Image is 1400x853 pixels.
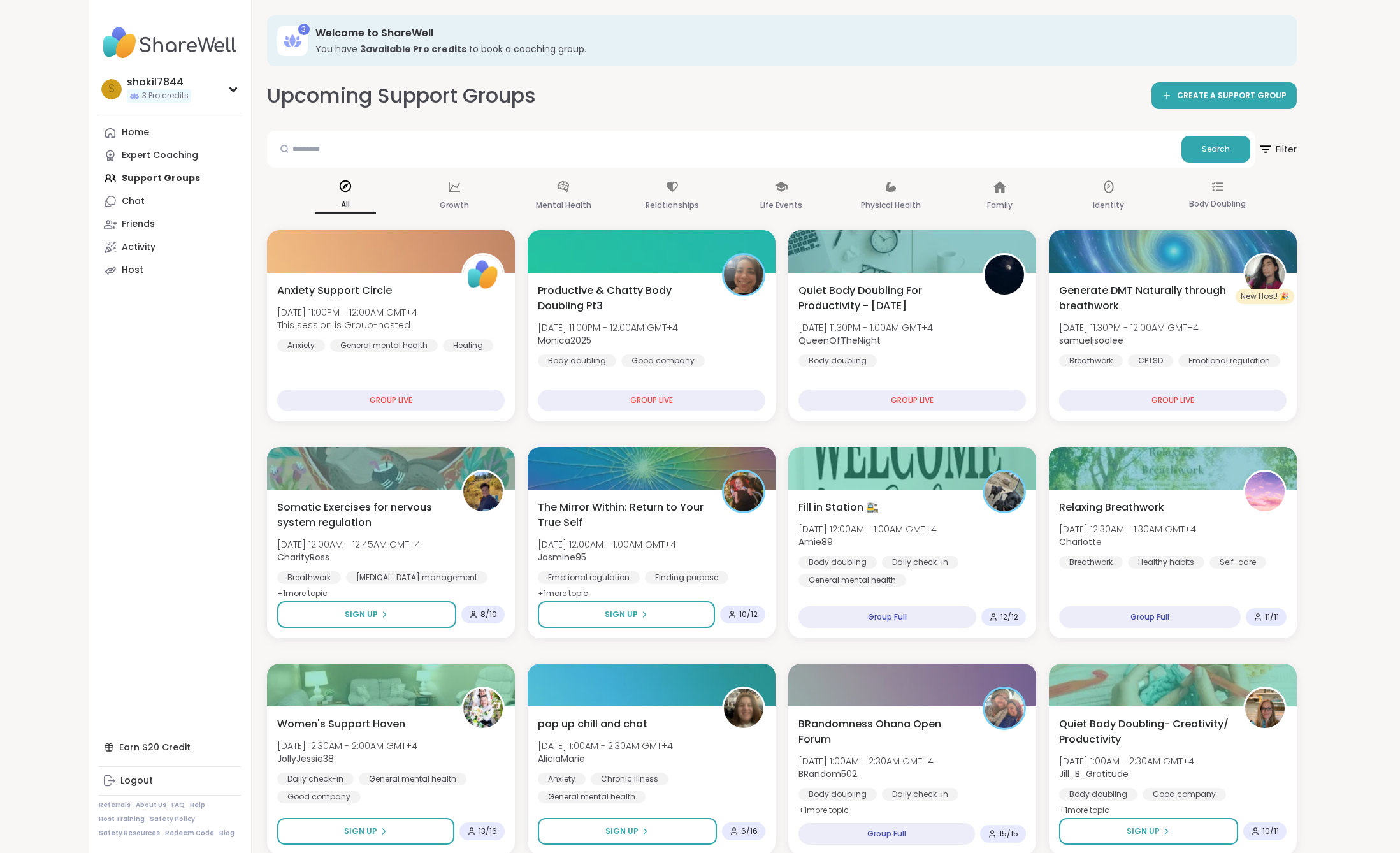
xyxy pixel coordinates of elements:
[798,755,934,768] span: [DATE] 1:00AM - 2:30AM GMT+4
[538,773,586,785] div: Anxiety
[277,752,334,765] b: JollyJessie38
[1262,826,1279,836] span: 10 / 11
[538,601,715,628] button: Sign Up
[861,198,921,213] p: Physical Health
[277,818,454,845] button: Sign Up
[1059,354,1123,367] div: Breathwork
[99,815,145,824] a: Host Training
[1059,536,1102,548] b: CharIotte
[1265,612,1279,622] span: 11 / 11
[987,198,1013,213] p: Family
[99,213,241,236] a: Friends
[798,768,857,780] b: BRandom502
[345,609,378,620] span: Sign Up
[480,609,497,620] span: 8 / 10
[1059,818,1238,845] button: Sign Up
[277,390,505,411] div: GROUP LIVE
[122,218,155,231] div: Friends
[277,306,417,319] span: [DATE] 11:00PM - 12:00AM GMT+4
[1059,283,1229,314] span: Generate DMT Naturally through breathwork
[605,826,639,837] span: Sign Up
[99,144,241,167] a: Expert Coaching
[277,538,421,551] span: [DATE] 12:00AM - 12:45AM GMT+4
[1258,134,1297,164] span: Filter
[741,826,758,836] span: 6 / 16
[277,551,329,564] b: CharityRoss
[1236,289,1294,304] div: New Host! 🎉
[99,769,241,792] a: Logout
[99,259,241,282] a: Host
[277,283,392,298] span: Anxiety Support Circle
[315,26,1279,40] h3: Welcome to ShareWell
[165,829,214,838] a: Redeem Code
[798,283,969,314] span: Quiet Body Doubling For Productivity - [DATE]
[360,43,466,55] b: 3 available Pro credit s
[315,43,1279,55] h3: You have to book a coaching group.
[440,198,469,213] p: Growth
[267,82,536,110] h2: Upcoming Support Groups
[798,574,906,587] div: General mental health
[1245,689,1285,728] img: Jill_B_Gratitude
[538,354,616,367] div: Body doubling
[277,791,361,803] div: Good company
[1059,768,1129,780] b: Jill_B_Gratitude
[798,788,877,801] div: Body doubling
[1151,82,1297,109] a: CREATE A SUPPORT GROUP
[798,606,976,628] div: Group Full
[330,339,438,352] div: General mental health
[443,339,493,352] div: Healing
[798,334,881,347] b: QueenOfTheNight
[277,601,456,628] button: Sign Up
[1059,523,1196,536] span: [DATE] 12:30AM - 1:30AM GMT+4
[277,500,447,530] span: Somatic Exercises for nervous system regulation
[99,801,131,810] a: Referrals
[798,823,975,845] div: Group Full
[538,538,676,551] span: [DATE] 12:00AM - 1:00AM GMT+4
[985,472,1024,511] img: Amie89
[538,818,717,845] button: Sign Up
[359,773,466,785] div: General mental health
[108,81,115,98] span: s
[120,775,153,787] div: Logout
[99,121,241,144] a: Home
[99,190,241,213] a: Chat
[1059,556,1123,569] div: Breathwork
[142,91,189,101] span: 3 Pro credits
[1059,500,1164,515] span: Relaxing Breathwork
[344,826,377,837] span: Sign Up
[538,390,765,411] div: GROUP LIVE
[999,829,1018,839] span: 15 / 15
[798,523,937,536] span: [DATE] 12:00AM - 1:00AM GMT+4
[1127,826,1160,837] span: Sign Up
[1093,198,1124,213] p: Identity
[538,571,640,584] div: Emotional regulation
[122,126,149,139] div: Home
[277,740,417,752] span: [DATE] 12:30AM - 2:00AM GMT+4
[538,791,646,803] div: General mental health
[122,195,145,208] div: Chat
[1209,556,1266,569] div: Self-care
[724,472,763,511] img: Jasmine95
[122,241,155,254] div: Activity
[99,829,160,838] a: Safety Resources
[99,20,241,65] img: ShareWell Nav Logo
[646,198,699,213] p: Relationships
[1189,196,1246,212] p: Body Doubling
[277,339,325,352] div: Anxiety
[1059,334,1123,347] b: samueljsoolee
[1128,556,1204,569] div: Healthy habits
[1245,472,1285,511] img: CharIotte
[538,283,708,314] span: Productive & Chatty Body Doubling Pt3
[315,197,376,214] p: All
[1258,131,1297,168] button: Filter
[538,551,586,564] b: Jasmine95
[150,815,195,824] a: Safety Policy
[1000,612,1018,622] span: 12 / 12
[1245,255,1285,295] img: samueljsoolee
[1059,717,1229,747] span: Quiet Body Doubling- Creativity/ Productivity
[538,740,673,752] span: [DATE] 1:00AM - 2:30AM GMT+4
[463,472,503,511] img: CharityRoss
[1202,143,1230,155] span: Search
[605,609,638,620] span: Sign Up
[171,801,185,810] a: FAQ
